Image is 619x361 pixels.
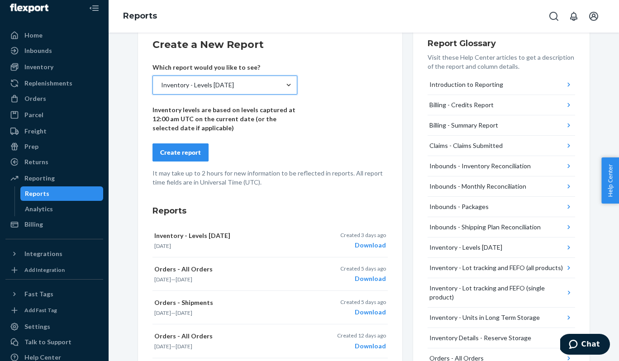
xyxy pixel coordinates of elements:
[24,62,53,71] div: Inventory
[154,332,307,341] p: Orders - All Orders
[428,75,575,95] button: Introduction to Reporting
[5,305,103,316] a: Add Fast Tag
[24,174,55,183] div: Reporting
[428,156,575,176] button: Inbounds - Inventory Reconciliation
[428,197,575,217] button: Inbounds - Packages
[601,157,619,204] button: Help Center
[429,243,502,252] div: Inventory - Levels [DATE]
[24,46,52,55] div: Inbounds
[429,263,563,272] div: Inventory - Lot tracking and FEFO (all products)
[5,217,103,232] a: Billing
[24,79,72,88] div: Replenishments
[5,108,103,122] a: Parcel
[25,204,53,214] div: Analytics
[585,7,603,25] button: Open account menu
[20,202,104,216] a: Analytics
[24,110,43,119] div: Parcel
[340,241,386,250] div: Download
[10,4,48,13] img: Flexport logo
[337,332,386,339] p: Created 12 days ago
[5,265,103,275] a: Add Integration
[154,231,307,240] p: Inventory - Levels [DATE]
[24,94,46,103] div: Orders
[5,319,103,334] a: Settings
[5,28,103,43] a: Home
[154,276,171,283] time: [DATE]
[429,141,503,150] div: Claims - Claims Submitted
[340,231,386,239] p: Created 3 days ago
[565,7,583,25] button: Open notifications
[154,242,171,249] time: [DATE]
[24,249,62,258] div: Integrations
[161,81,234,90] div: Inventory - Levels [DATE]
[24,306,57,314] div: Add Fast Tag
[154,309,171,316] time: [DATE]
[5,287,103,301] button: Fast Tags
[428,53,575,71] p: Visit these Help Center articles to get a description of the report and column details.
[24,290,53,299] div: Fast Tags
[428,38,575,49] h3: Report Glossary
[429,202,489,211] div: Inbounds - Packages
[428,237,575,258] button: Inventory - Levels [DATE]
[152,63,297,72] p: Which report would you like to see?
[428,176,575,197] button: Inbounds - Monthly Reconciliation
[24,220,43,229] div: Billing
[428,115,575,136] button: Billing - Summary Report
[5,155,103,169] a: Returns
[152,291,388,324] button: Orders - Shipments[DATE]—[DATE]Created 5 days agoDownload
[5,124,103,138] a: Freight
[340,308,386,317] div: Download
[24,266,65,274] div: Add Integration
[429,223,541,232] div: Inbounds - Shipping Plan Reconciliation
[428,278,575,308] button: Inventory - Lot tracking and FEFO (single product)
[24,337,71,347] div: Talk to Support
[428,217,575,237] button: Inbounds - Shipping Plan Reconciliation
[152,105,297,133] p: Inventory levels are based on levels captured at 12:00 am UTC on the current date (or the selecte...
[5,171,103,185] a: Reporting
[116,3,164,29] ol: breadcrumbs
[154,275,307,283] p: —
[428,95,575,115] button: Billing - Credits Report
[5,76,103,90] a: Replenishments
[340,265,386,272] p: Created 5 days ago
[152,169,388,187] p: It may take up to 2 hours for new information to be reflected in reports. All report time fields ...
[154,342,307,350] p: —
[428,328,575,348] button: Inventory Details - Reserve Storage
[152,38,388,52] h2: Create a New Report
[429,182,526,191] div: Inbounds - Monthly Reconciliation
[160,148,201,157] div: Create report
[429,121,498,130] div: Billing - Summary Report
[428,258,575,278] button: Inventory - Lot tracking and FEFO (all products)
[428,308,575,328] button: Inventory - Units in Long Term Storage
[24,142,38,151] div: Prep
[176,343,192,350] time: [DATE]
[152,324,388,358] button: Orders - All Orders[DATE]—[DATE]Created 12 days agoDownload
[429,333,531,342] div: Inventory Details - Reserve Storage
[5,91,103,106] a: Orders
[429,100,494,109] div: Billing - Credits Report
[337,342,386,351] div: Download
[154,343,171,350] time: [DATE]
[5,335,103,349] button: Talk to Support
[25,189,49,198] div: Reports
[429,80,503,89] div: Introduction to Reporting
[340,298,386,306] p: Created 5 days ago
[176,309,192,316] time: [DATE]
[154,298,307,307] p: Orders - Shipments
[20,186,104,201] a: Reports
[5,247,103,261] button: Integrations
[154,265,307,274] p: Orders - All Orders
[152,257,388,291] button: Orders - All Orders[DATE]—[DATE]Created 5 days agoDownload
[123,11,157,21] a: Reports
[545,7,563,25] button: Open Search Box
[152,224,388,257] button: Inventory - Levels [DATE][DATE]Created 3 days agoDownload
[560,334,610,356] iframe: To enrich screen reader interactions, please activate Accessibility in Grammarly extension settings
[429,161,531,171] div: Inbounds - Inventory Reconciliation
[5,43,103,58] a: Inbounds
[24,157,48,166] div: Returns
[24,322,50,331] div: Settings
[428,136,575,156] button: Claims - Claims Submitted
[154,309,307,317] p: —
